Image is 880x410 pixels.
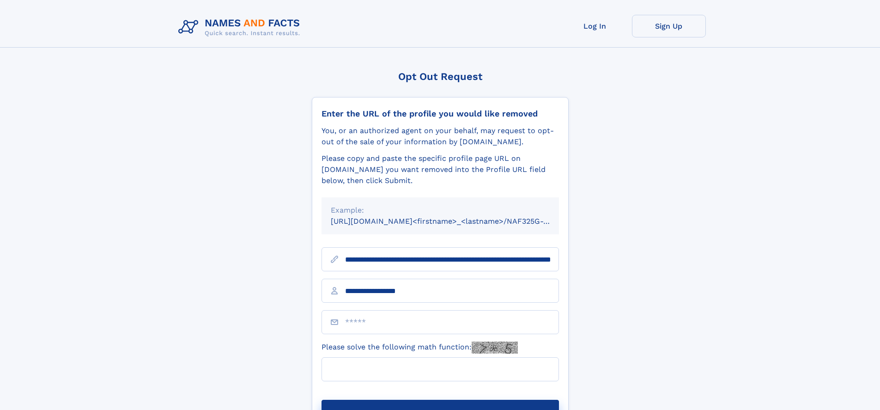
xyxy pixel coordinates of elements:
[331,205,550,216] div: Example:
[322,125,559,147] div: You, or an authorized agent on your behalf, may request to opt-out of the sale of your informatio...
[312,71,569,82] div: Opt Out Request
[632,15,706,37] a: Sign Up
[558,15,632,37] a: Log In
[175,15,308,40] img: Logo Names and Facts
[331,217,577,226] small: [URL][DOMAIN_NAME]<firstname>_<lastname>/NAF325G-xxxxxxxx
[322,109,559,119] div: Enter the URL of the profile you would like removed
[322,153,559,186] div: Please copy and paste the specific profile page URL on [DOMAIN_NAME] you want removed into the Pr...
[322,342,518,354] label: Please solve the following math function:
